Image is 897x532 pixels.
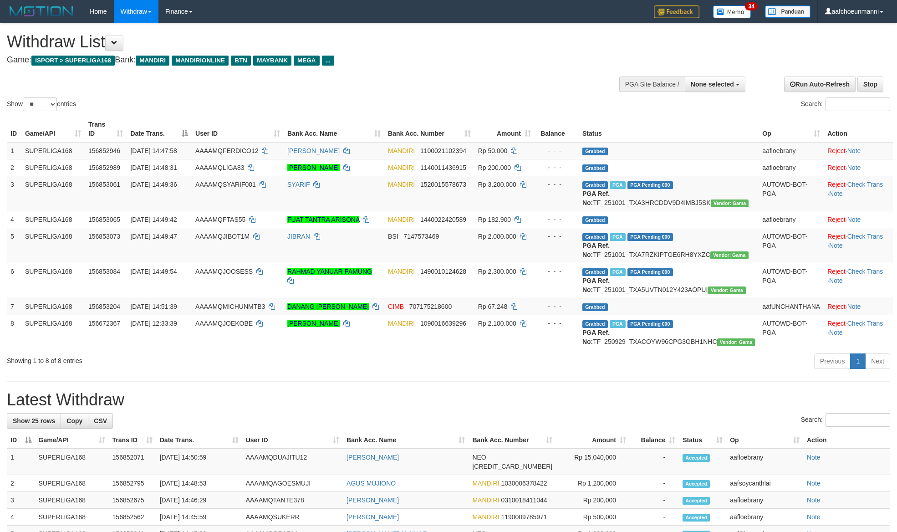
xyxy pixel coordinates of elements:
[824,142,893,159] td: ·
[610,320,626,328] span: Marked by aafsengchandara
[66,417,82,425] span: Copy
[478,320,516,327] span: Rp 2.100.000
[7,116,21,142] th: ID
[619,77,685,92] div: PGA Site Balance /
[242,475,343,492] td: AAAAMQAGOESMUJI
[582,268,608,276] span: Grabbed
[130,216,177,223] span: [DATE] 14:49:42
[759,211,824,228] td: aafloebrany
[765,5,810,18] img: panduan.png
[7,315,21,350] td: 8
[478,181,516,188] span: Rp 3.200.000
[827,216,846,223] a: Reject
[195,320,253,327] span: AAAAMQJOEKOBE
[801,97,890,111] label: Search:
[784,77,856,92] a: Run Auto-Refresh
[857,77,883,92] a: Stop
[847,303,861,310] a: Note
[322,56,334,66] span: ...
[713,5,751,18] img: Button%20Memo.svg
[7,176,21,211] td: 3
[347,454,399,461] a: [PERSON_NAME]
[654,5,699,18] img: Feedback.jpg
[579,116,759,142] th: Status
[582,242,610,258] b: PGA Ref. No:
[130,320,177,327] span: [DATE] 12:33:39
[7,353,367,365] div: Showing 1 to 8 of 8 entries
[388,233,398,240] span: BSI
[7,449,35,475] td: 1
[556,509,630,526] td: Rp 500,000
[824,263,893,298] td: · ·
[35,432,109,449] th: Game/API: activate to sort column ascending
[478,303,508,310] span: Rp 67.248
[7,475,35,492] td: 2
[759,298,824,315] td: aafUNCHANTHANA
[130,147,177,154] span: [DATE] 14:47:58
[683,480,710,488] span: Accepted
[172,56,229,66] span: MANDIRIONLINE
[242,432,343,449] th: User ID: activate to sort column ascending
[610,268,626,276] span: Marked by aafsoycanthlai
[759,176,824,211] td: AUTOWD-BOT-PGA
[7,97,76,111] label: Show entries
[88,181,120,188] span: 156853061
[7,228,21,263] td: 5
[610,181,626,189] span: Marked by aafsoycanthlai
[801,413,890,427] label: Search:
[538,180,575,189] div: - - -
[579,315,759,350] td: TF_250929_TXACOYW96CPG3GBH1NHC
[538,267,575,276] div: - - -
[630,432,679,449] th: Balance: activate to sort column ascending
[826,97,890,111] input: Search:
[478,216,511,223] span: Rp 182.900
[88,233,120,240] span: 156853073
[7,211,21,228] td: 4
[538,319,575,328] div: - - -
[21,159,85,176] td: SUPERLIGA168
[109,492,156,509] td: 156852675
[824,315,893,350] td: · ·
[7,56,589,65] h4: Game: Bank:
[130,164,177,171] span: [DATE] 14:48:31
[347,496,399,504] a: [PERSON_NAME]
[556,432,630,449] th: Amount: activate to sort column ascending
[807,480,821,487] a: Note
[88,320,120,327] span: 156672367
[35,449,109,475] td: SUPERLIGA168
[850,353,866,369] a: 1
[13,417,55,425] span: Show 25 rows
[7,413,61,429] a: Show 25 rows
[420,216,466,223] span: Copy 1440022420589 to clipboard
[242,509,343,526] td: AAAAMQSUKERR
[130,233,177,240] span: [DATE] 14:49:47
[630,509,679,526] td: -
[630,492,679,509] td: -
[474,116,535,142] th: Amount: activate to sort column ascending
[109,509,156,526] td: 156852562
[582,277,610,293] b: PGA Ref. No:
[31,56,115,66] span: ISPORT > SUPERLIGA168
[195,303,265,310] span: AAAAMQMICHUNMTB3
[824,176,893,211] td: · ·
[195,268,253,275] span: AAAAMQJOOSESS
[7,33,589,51] h1: Withdraw List
[478,233,516,240] span: Rp 2.000.000
[579,228,759,263] td: TF_251001_TXA7RZKIPTGE6RH8YXZC
[420,181,466,188] span: Copy 1520015578673 to clipboard
[21,142,85,159] td: SUPERLIGA168
[630,475,679,492] td: -
[109,475,156,492] td: 156852795
[94,417,107,425] span: CSV
[824,159,893,176] td: ·
[420,147,466,154] span: Copy 1100021102394 to clipboard
[388,147,415,154] span: MANDIRI
[711,199,749,207] span: Vendor URL: https://trx31.1velocity.biz
[538,302,575,311] div: - - -
[827,164,846,171] a: Reject
[865,353,890,369] a: Next
[21,315,85,350] td: SUPERLIGA168
[807,496,821,504] a: Note
[538,215,575,224] div: - - -
[501,513,547,521] span: Copy 1190009785971 to clipboard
